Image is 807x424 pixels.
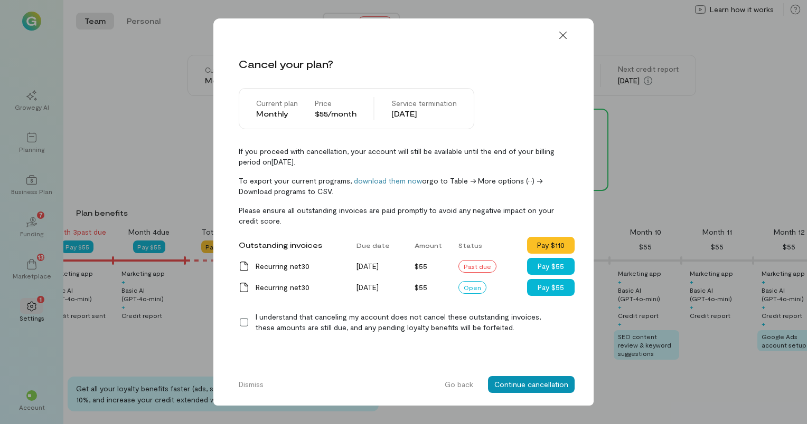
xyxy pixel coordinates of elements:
button: Dismiss [232,376,270,393]
div: Service termination [391,98,457,109]
div: [DATE] [391,109,457,119]
button: Pay $55 [527,279,575,296]
div: Current plan [256,98,298,109]
div: Outstanding invoices [232,235,350,256]
span: $55 [415,283,427,292]
div: $55/month [315,109,356,119]
div: Cancel your plan? [239,56,333,71]
span: To export your current programs, or go to Table -> More options (···) -> Download programs to CSV. [239,176,568,197]
div: Recurring net30 [256,261,344,272]
span: [DATE] [356,283,379,292]
div: Status [452,236,527,255]
button: Go back [438,376,480,393]
a: download them now [354,176,422,185]
button: Pay $55 [527,258,575,275]
button: Continue cancellation [488,376,575,393]
span: [DATE] [356,262,379,271]
div: I understand that canceling my account does not cancel these outstanding invoices, these amounts ... [256,312,568,333]
div: Price [315,98,356,109]
div: Monthly [256,109,298,119]
div: Due date [350,236,408,255]
span: $55 [415,262,427,271]
div: Recurring net30 [256,282,344,293]
div: Past due [458,260,496,273]
span: Please ensure all outstanding invoices are paid promptly to avoid any negative impact on your cre... [239,205,568,226]
div: Amount [408,236,452,255]
button: Pay $110 [527,237,575,254]
span: If you proceed with cancellation, your account will still be available until the end of your bill... [239,146,568,167]
div: Open [458,281,486,294]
